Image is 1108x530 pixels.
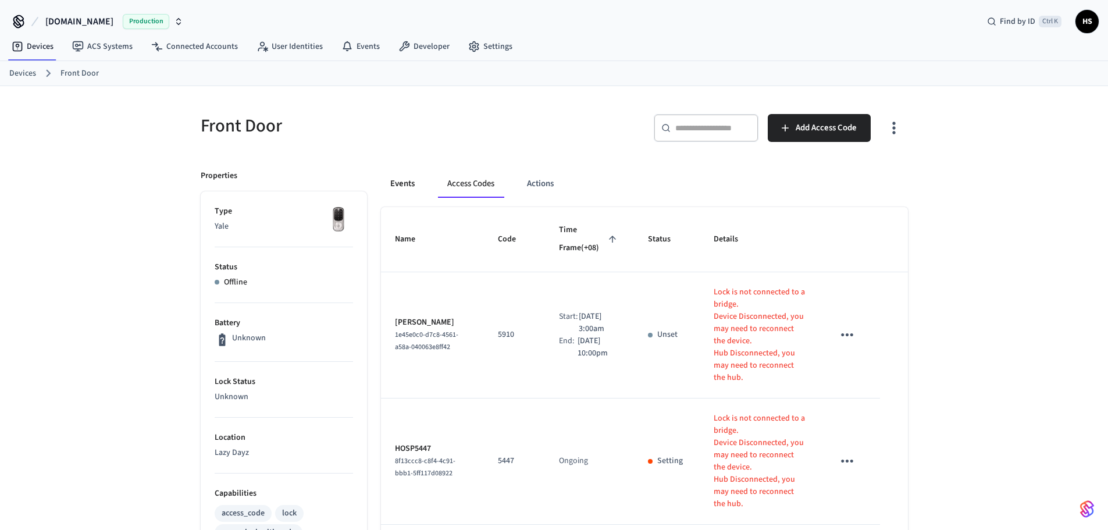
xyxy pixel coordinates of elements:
p: Capabilities [215,488,353,500]
span: Add Access Code [796,120,857,136]
p: [PERSON_NAME] [395,316,470,329]
a: Settings [459,36,522,57]
div: ant example [381,170,908,198]
a: Events [332,36,389,57]
div: End: [559,335,578,360]
span: Code [498,230,531,248]
p: Offline [224,276,247,289]
p: 5910 [498,329,531,341]
p: 5447 [498,455,531,467]
button: Add Access Code [768,114,871,142]
div: access_code [222,507,265,520]
span: Ctrl K [1039,16,1061,27]
span: HS [1077,11,1098,32]
span: [DOMAIN_NAME] [45,15,113,29]
p: Lazy Dayz [215,447,353,459]
a: Connected Accounts [142,36,247,57]
p: Status [215,261,353,273]
span: Status [648,230,686,248]
a: Front Door [60,67,99,80]
span: 1e45e0c0-d7c8-4561-a58a-040063e8ff42 [395,330,458,352]
a: Devices [2,36,63,57]
div: lock [282,507,297,520]
div: Find by IDCtrl K [978,11,1071,32]
div: Start: [559,311,579,335]
p: Unknown [232,332,266,344]
p: Properties [201,170,237,182]
p: Type [215,205,353,218]
p: Device Disconnected, you may need to reconnect the device. [714,437,806,474]
span: Details [714,230,753,248]
p: Location [215,432,353,444]
button: Events [381,170,424,198]
p: Lock Status [215,376,353,388]
td: Ongoing [545,399,635,525]
p: Device Disconnected, you may need to reconnect the device. [714,311,806,347]
p: Unknown [215,391,353,403]
span: Time Frame(+08) [559,221,621,258]
p: Yale [215,220,353,233]
a: Developer [389,36,459,57]
h5: Front Door [201,114,547,138]
p: Battery [215,317,353,329]
p: HOSP5447 [395,443,470,455]
span: Production [123,14,169,29]
p: Lock is not connected to a bridge. [714,286,806,311]
button: HS [1075,10,1099,33]
p: [DATE] 3:00am [579,311,620,335]
span: Find by ID [1000,16,1035,27]
span: 8f13ccc8-c8f4-4c91-bbb1-5ff117d08922 [395,456,455,478]
a: ACS Systems [63,36,142,57]
a: Devices [9,67,36,80]
img: SeamLogoGradient.69752ec5.svg [1080,500,1094,518]
p: Unset [657,329,678,341]
button: Actions [518,170,563,198]
p: Lock is not connected to a bridge. [714,412,806,437]
a: User Identities [247,36,332,57]
p: Hub Disconnected, you may need to reconnect the hub. [714,347,806,384]
p: [DATE] 10:00pm [578,335,620,360]
img: Yale Assure Touchscreen Wifi Smart Lock, Satin Nickel, Front [324,205,353,234]
p: Hub Disconnected, you may need to reconnect the hub. [714,474,806,510]
button: Access Codes [438,170,504,198]
p: Setting [657,455,683,467]
span: Name [395,230,430,248]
